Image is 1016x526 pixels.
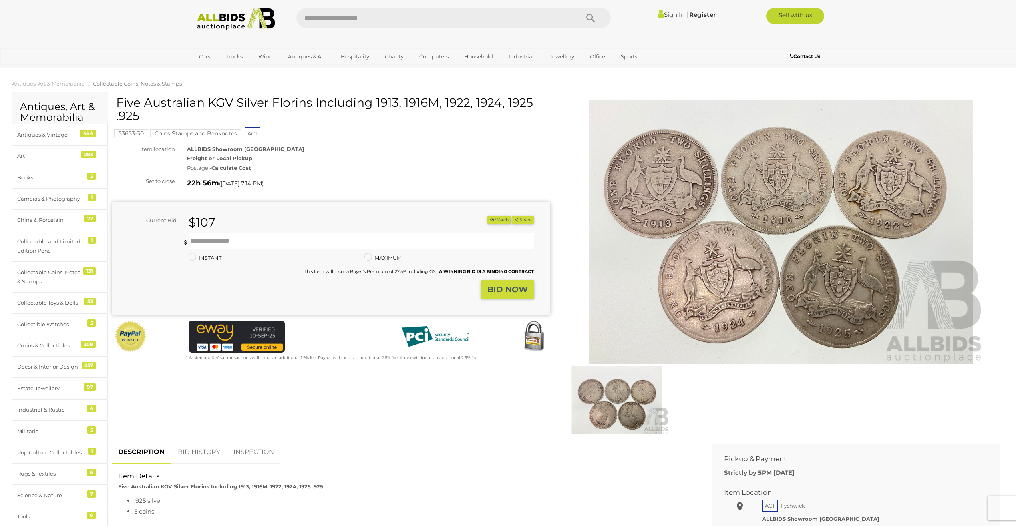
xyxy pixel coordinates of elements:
a: 53653-30 [114,130,148,137]
div: 97 [84,383,96,391]
div: Pop Culture Collectables [17,448,83,457]
a: Charity [380,50,409,63]
img: Five Australian KGV Silver Florins Including 1913, 1916M, 1922, 1924, 1925 .925 [576,100,986,364]
div: Postage - [187,163,550,173]
a: [GEOGRAPHIC_DATA] [194,63,261,76]
strong: Calculate Cost [211,165,251,171]
div: Collectable Coins, Notes & Stamps [17,268,83,287]
div: 5 [87,319,96,327]
img: eWAY Payment Gateway [189,321,285,353]
b: A WINNING BID IS A BINDING CONTRACT [439,269,534,274]
div: 208 [81,341,96,348]
a: Militaria 5 [12,421,108,442]
div: Collectable Toys & Dolls [17,298,83,307]
a: Computers [414,50,454,63]
a: Trucks [221,50,248,63]
a: INSPECTION [227,440,280,464]
a: Cameras & Photography 1 [12,188,108,209]
div: 283 [81,151,96,158]
a: Collectable Coins, Notes & Stamps [93,80,182,87]
small: This Item will incur a Buyer's Premium of 22.5% including GST. [304,269,534,274]
a: Cars [194,50,215,63]
div: 1 [88,237,96,244]
li: Watch this item [487,216,511,224]
a: Industrial & Rustic 4 [12,399,108,420]
a: Collectible Watches 5 [12,314,108,335]
a: Decor & Interior Design 257 [12,356,108,377]
label: MAXIMUM [364,253,402,263]
div: 5 [87,426,96,434]
div: Curios & Collectibles [17,341,83,350]
a: Curios & Collectibles 208 [12,335,108,356]
div: 1 [88,448,96,455]
div: Estate Jewellery [17,384,83,393]
div: Item location [106,145,181,154]
button: BID NOW [481,280,534,299]
h1: Five Australian KGV Silver Florins Including 1913, 1916M, 1922, 1924, 1925 .925 [116,96,548,122]
strong: ALLBIDS Showroom [GEOGRAPHIC_DATA] [762,516,879,522]
a: Office [585,50,610,63]
a: Pop Culture Collectables 1 [12,442,108,463]
span: ACT [245,127,260,139]
h2: Item Location [724,489,976,496]
a: Coins Stamps and Banknotes [150,130,241,137]
li: 5 coins [134,506,694,517]
a: Jewellery [544,50,579,63]
a: Wine [253,50,278,63]
a: Antiques & Vintage 494 [12,124,108,145]
a: Rugs & Textiles 6 [12,463,108,484]
div: 131 [83,267,96,275]
a: China & Porcelain 77 [12,209,108,231]
a: Antiques & Art [283,50,330,63]
button: Share [512,216,534,224]
div: Antiques & Vintage [17,130,83,139]
div: 5 [87,173,96,180]
a: Art 283 [12,145,108,167]
div: Tools [17,512,83,521]
div: 494 [80,130,96,137]
div: Art [17,151,83,161]
div: 6 [87,512,96,519]
div: 1 [88,194,96,201]
div: 4 [87,405,96,412]
img: Official PayPal Seal [114,321,147,353]
mark: 53653-30 [114,129,148,137]
a: Industrial [503,50,539,63]
div: 257 [82,362,96,369]
label: INSTANT [189,253,221,263]
b: Strictly by 5PM [DATE] [724,469,795,476]
a: Register [689,11,716,18]
a: Collectable and Limited Edition Pens 1 [12,231,108,262]
a: Estate Jewellery 97 [12,378,108,399]
span: Antiques, Art & Memorabilia [12,80,85,87]
strong: BID NOW [487,285,528,294]
button: Watch [487,216,511,224]
b: Contact Us [790,53,820,59]
a: Sports [616,50,642,63]
span: [DATE] 7:14 PM [221,180,262,187]
a: DESCRIPTION [112,440,171,464]
span: ACT [762,500,778,512]
span: | [686,10,688,19]
img: Five Australian KGV Silver Florins Including 1913, 1916M, 1922, 1924, 1925 .925 [564,366,670,434]
a: BID HISTORY [172,440,226,464]
div: 77 [84,215,96,222]
h2: Pickup & Payment [724,455,976,463]
span: Fyshwick [779,500,807,511]
a: Books 5 [12,167,108,188]
div: Set to close [106,177,181,186]
a: Collectable Toys & Dolls 53 [12,292,108,313]
span: ( ) [219,180,264,187]
small: Mastercard & Visa transactions will incur an additional 1.9% fee. Paypal will incur an additional... [186,355,478,360]
img: Secured by Rapid SSL [518,321,550,353]
a: Household [459,50,498,63]
div: 6 [87,469,96,476]
img: PCI DSS compliant [395,321,475,353]
strong: 22h 56m [187,179,219,187]
div: Industrial & Rustic [17,405,83,414]
strong: $107 [189,215,215,230]
div: Books [17,173,83,182]
div: Current Bid [112,216,183,225]
div: China & Porcelain [17,215,83,225]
